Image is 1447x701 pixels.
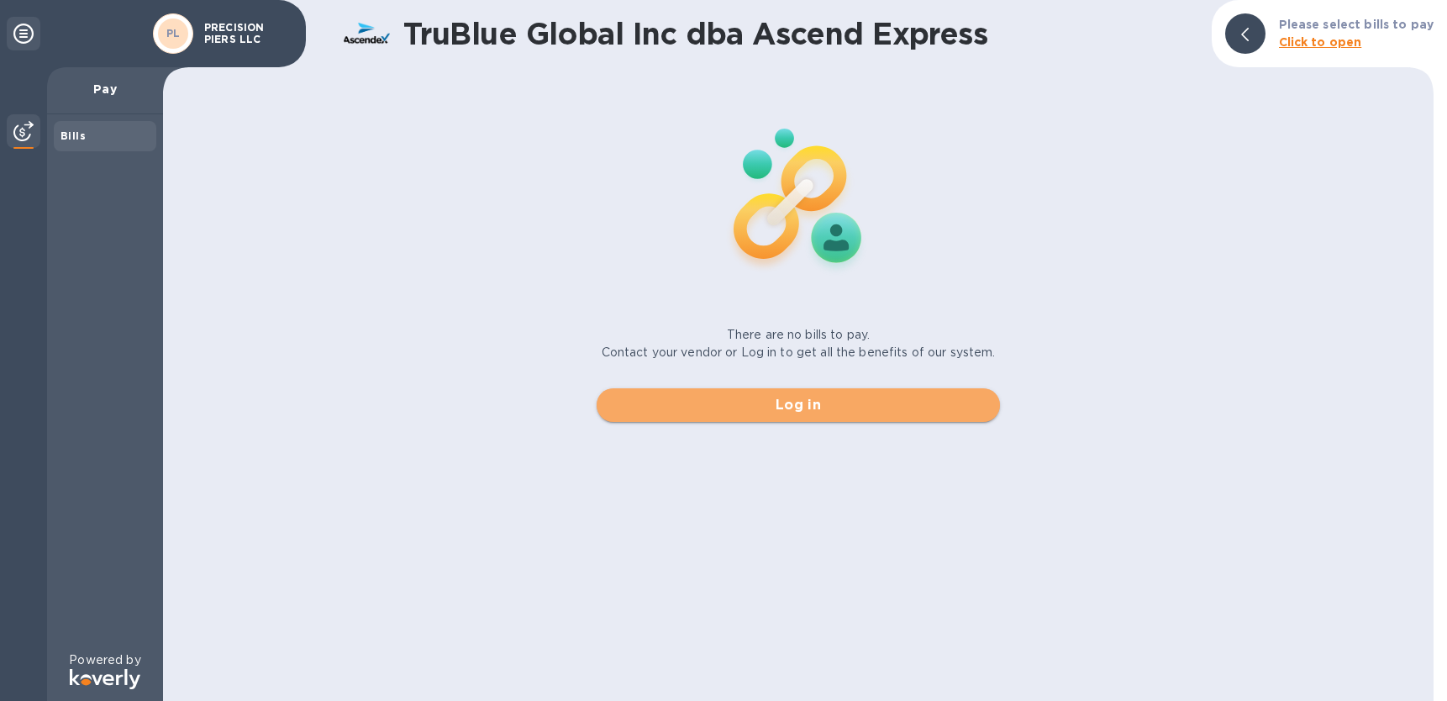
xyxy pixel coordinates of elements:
[1279,18,1434,31] b: Please select bills to pay
[61,129,86,142] b: Bills
[204,22,288,45] p: PRECISION PIERS LLC
[61,81,150,98] p: Pay
[610,395,987,415] span: Log in
[597,388,1000,422] button: Log in
[1279,35,1362,49] b: Click to open
[403,16,1198,51] h1: TruBlue Global Inc dba Ascend Express
[69,651,140,669] p: Powered by
[70,669,140,689] img: Logo
[166,27,181,40] b: PL
[602,326,996,361] p: There are no bills to pay. Contact your vendor or Log in to get all the benefits of our system.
